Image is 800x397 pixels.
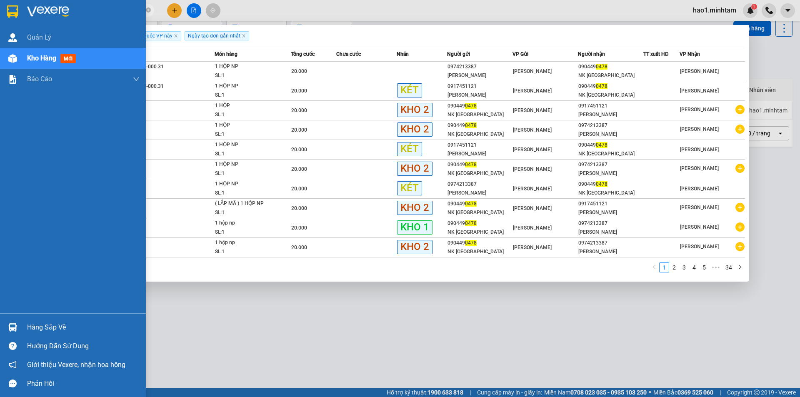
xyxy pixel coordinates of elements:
[215,160,277,169] div: 1 HỘP NP
[291,245,307,250] span: 20.000
[8,33,17,42] img: warehouse-icon
[146,7,151,15] span: close-circle
[447,150,512,158] div: [PERSON_NAME]
[397,122,432,136] span: KHO 2
[447,71,512,80] div: [PERSON_NAME]
[513,205,552,211] span: [PERSON_NAME]
[215,71,277,80] div: SL: 1
[596,64,607,70] span: 0478
[215,169,277,178] div: SL: 1
[215,247,277,257] div: SL: 1
[680,68,719,74] span: [PERSON_NAME]
[578,62,643,71] div: 090449
[27,74,52,84] span: Báo cáo
[215,91,277,100] div: SL: 1
[2,60,61,67] span: Tên hàng:
[447,51,470,57] span: Người gửi
[215,199,277,208] div: ( LẮP MÃ ) 1 HỘP NP
[700,263,709,272] a: 5
[578,71,643,80] div: NK [GEOGRAPHIC_DATA]
[37,45,79,51] span: 16:17:12 [DATE]
[680,224,719,230] span: [PERSON_NAME]
[291,51,315,57] span: Tổng cước
[512,51,528,57] span: VP Gửi
[397,103,432,117] span: KHO 2
[215,219,277,228] div: 1 hộp np
[649,262,659,272] button: left
[513,107,552,113] span: [PERSON_NAME]
[9,342,17,350] span: question-circle
[578,228,643,237] div: [PERSON_NAME]
[669,262,679,272] li: 2
[465,240,477,246] span: 0478
[291,166,307,172] span: 20.000
[513,127,552,133] span: [PERSON_NAME]
[7,5,18,18] img: logo-vxr
[447,228,512,237] div: NK [GEOGRAPHIC_DATA]
[215,130,277,139] div: SL: 1
[215,140,277,150] div: 1 HỘP NP
[680,147,719,152] span: [PERSON_NAME]
[291,107,307,113] span: 20.000
[447,82,512,91] div: 0917451121
[397,201,432,215] span: KHO 2
[447,110,512,119] div: NK [GEOGRAPHIC_DATA]
[578,82,643,91] div: 090449
[578,200,643,208] div: 0917451121
[27,32,51,42] span: Quản Lý
[215,62,277,71] div: 1 HỘP NP
[133,76,140,82] span: down
[596,181,607,187] span: 0478
[29,19,95,28] strong: MĐH:
[336,51,361,57] span: Chưa cước
[2,52,120,58] span: N.nhận:
[185,31,249,40] span: Ngày tạo đơn gần nhất
[49,19,96,28] span: SG10253120
[652,265,657,270] span: left
[513,166,552,172] span: [PERSON_NAME]
[659,262,669,272] li: 1
[17,4,70,10] span: [DATE]-
[8,323,17,332] img: warehouse-icon
[578,189,643,197] div: NK [GEOGRAPHIC_DATA]
[680,165,719,171] span: [PERSON_NAME]
[397,142,422,156] span: KÉT
[27,54,56,62] span: Kho hàng
[447,247,512,256] div: NK [GEOGRAPHIC_DATA]
[137,31,181,40] span: Thuộc VP này
[699,262,709,272] li: 5
[447,208,512,217] div: NK [GEOGRAPHIC_DATA]
[27,340,140,352] div: Hướng dẫn sử dụng
[215,51,237,57] span: Món hàng
[735,105,745,114] span: plus-circle
[578,110,643,119] div: [PERSON_NAME]
[2,45,36,51] span: Ngày/ giờ gửi:
[397,83,422,97] span: KÉT
[709,262,722,272] li: Next 5 Pages
[397,162,432,175] span: KHO 2
[513,88,552,94] span: [PERSON_NAME]
[397,51,409,57] span: Nhãn
[215,82,277,91] div: 1 HỘP NP
[578,219,643,228] div: 0974213387
[447,130,512,139] div: NK [GEOGRAPHIC_DATA]
[215,208,277,217] div: SL: 1
[174,34,178,38] span: close
[215,189,277,198] div: SL: 1
[465,122,477,128] span: 0478
[680,244,719,250] span: [PERSON_NAME]
[62,37,95,43] span: 0974213387
[596,142,607,148] span: 0478
[397,181,422,195] span: KÉT
[291,127,307,133] span: 20.000
[8,54,17,63] img: warehouse-icon
[513,147,552,152] span: [PERSON_NAME]
[735,203,745,212] span: plus-circle
[680,107,719,112] span: [PERSON_NAME]
[447,219,512,228] div: 090449
[242,34,246,38] span: close
[513,186,552,192] span: [PERSON_NAME]
[465,201,477,207] span: 0478
[22,52,86,58] span: NK [GEOGRAPHIC_DATA]-
[27,321,140,334] div: Hàng sắp về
